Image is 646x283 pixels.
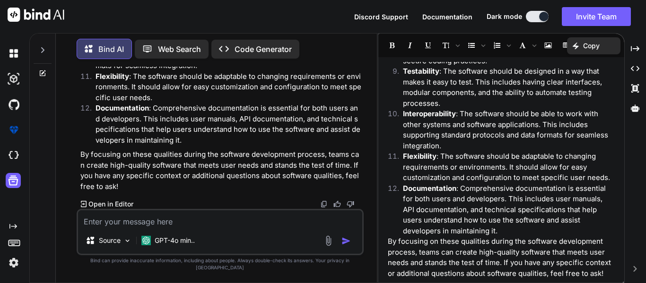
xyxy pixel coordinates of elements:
p: Copy [583,41,600,51]
strong: Flexibility [403,152,436,161]
img: dislike [347,200,354,208]
span: Insert Ordered List [489,37,513,53]
img: darkChat [6,45,22,61]
img: premium [6,122,22,138]
span: Documentation [422,13,472,21]
p: Bind AI [98,43,124,55]
p: Bind can provide inaccurate information, including about people. Always double-check its answers.... [77,257,364,271]
p: : Comprehensive documentation is essential for both users and developers. This includes user manu... [96,103,362,146]
button: Documentation [422,12,472,22]
p: Source [99,236,121,245]
strong: Documentation [96,103,149,112]
img: icon [341,236,351,246]
p: Code Generator [235,43,292,55]
span: Italic [402,37,419,53]
img: attachment [323,235,334,246]
img: Bind AI [8,8,64,22]
p: GPT-4o min.. [155,236,195,245]
img: Pick Models [123,237,131,245]
p: : The software should be adaptable to changing requirements or environments. It should allow for ... [403,151,615,183]
span: Font family [514,37,539,53]
button: Invite Team [562,7,631,26]
strong: Documentation [403,184,456,193]
p: Web Search [158,43,201,55]
button: Discord Support [354,12,408,22]
p: By focusing on these qualities during the software development process, teams can create high-qua... [388,236,615,279]
img: cloudideIcon [6,147,22,163]
span: Dark mode [487,12,522,21]
p: : The software should be adaptable to changing requirements or environments. It should allow for ... [96,71,362,103]
img: GPT-4o mini [141,236,151,245]
span: Discord Support [354,13,408,21]
strong: Interoperability [403,109,456,118]
span: Insert table [558,37,575,53]
strong: Testability [403,67,439,76]
strong: Flexibility [96,72,129,81]
span: Bold [384,37,401,53]
p: : The software should be designed in a way that makes it easy to test. This includes having clear... [403,66,615,109]
p: Open in Editor [88,199,133,209]
img: copy [320,200,328,208]
p: : Comprehensive documentation is essential for both users and developers. This includes user manu... [403,183,615,237]
span: Insert Unordered List [463,37,488,53]
img: like [333,200,341,208]
img: darkAi-studio [6,71,22,87]
img: githubDark [6,96,22,112]
span: Font size [437,37,462,53]
p: : The software should be able to work with other systems and software applications. This includes... [403,109,615,151]
img: settings [6,255,22,271]
span: Insert Image [540,37,557,53]
p: By focusing on these qualities during the software development process, teams can create high-qua... [80,149,362,192]
span: Underline [419,37,436,53]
